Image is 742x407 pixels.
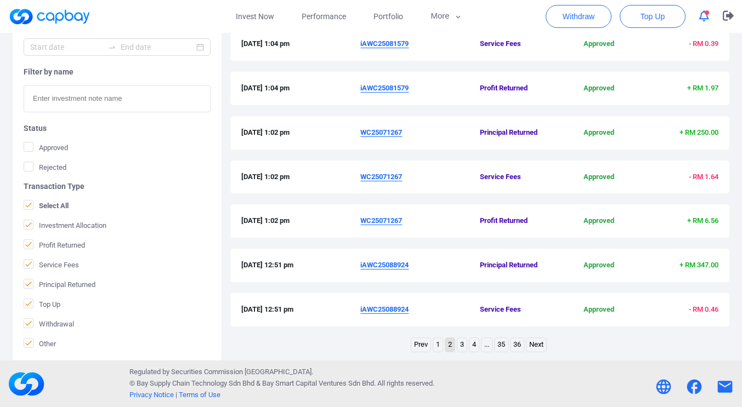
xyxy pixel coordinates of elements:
span: Portfolio [373,10,403,22]
img: footerLogo [8,366,44,402]
a: Page 36 [511,338,524,352]
a: Previous page [411,338,431,352]
span: Service Fees [24,259,79,270]
button: Top Up [620,5,686,28]
span: Approved [559,215,639,227]
span: Profit Returned [480,83,559,94]
a: Terms of Use [179,391,220,399]
span: [DATE] 1:02 pm [241,171,361,183]
span: swap-right [107,43,116,51]
span: Approved [559,127,639,139]
button: Withdraw [546,5,611,28]
u: WC25071267 [360,216,402,225]
span: Service Fees [480,304,559,316]
u: iAWC25088924 [360,305,409,313]
h5: Status [24,123,211,133]
span: - RM 0.39 [689,39,718,48]
a: Page 2 is your current page [445,338,455,352]
span: Select All [24,200,69,211]
span: Performance [302,10,346,22]
span: Approved [559,304,639,316]
span: Investment Allocation [24,220,106,231]
span: Service Fees [480,38,559,50]
u: iAWC25081579 [360,84,409,92]
span: to [107,43,116,51]
span: Principal Returned [24,279,95,290]
span: Approved [559,171,639,183]
input: Enter investment note name [24,85,211,112]
h5: Transaction Type [24,181,211,191]
a: Page 3 [457,338,467,352]
a: Page 4 [469,338,479,352]
span: Profit Returned [480,215,559,227]
u: WC25071267 [360,128,402,136]
span: Service Fees [480,171,559,183]
span: [DATE] 12:51 pm [241,304,361,316]
span: [DATE] 1:04 pm [241,38,361,50]
span: + RM 6.56 [687,216,718,225]
span: Other [24,338,56,349]
span: - RM 0.46 [689,305,718,313]
u: WC25071267 [360,173,402,181]
span: Top Up [641,11,665,22]
h5: Filter by name [24,67,211,77]
a: Page 35 [495,338,508,352]
span: + RM 347.00 [679,261,718,269]
p: Regulated by Securities Commission [GEOGRAPHIC_DATA]. © Bay Supply Chain Technology Sdn Bhd & . A... [129,366,434,400]
a: Next page [526,338,546,352]
span: Approved [24,142,68,153]
u: iAWC25081579 [360,39,409,48]
span: [DATE] 1:02 pm [241,127,361,139]
span: - RM 1.64 [689,173,718,181]
span: Rejected [24,162,66,173]
span: Approved [559,38,639,50]
u: iAWC25088924 [360,261,409,269]
span: Approved [559,83,639,94]
span: + RM 250.00 [679,128,718,136]
span: + RM 1.97 [687,84,718,92]
span: Bay Smart Capital Ventures Sdn Bhd [262,379,374,387]
span: Principal Returned [480,260,559,271]
span: [DATE] 1:04 pm [241,83,361,94]
span: Withdrawal [24,318,74,329]
a: Page 1 [433,338,443,352]
span: [DATE] 12:51 pm [241,260,361,271]
a: Privacy Notice [129,391,174,399]
span: Profit Returned [24,239,85,250]
span: Approved [559,260,639,271]
span: Principal Returned [480,127,559,139]
span: [DATE] 1:02 pm [241,215,361,227]
a: ... [482,338,492,352]
span: Top Up [24,299,60,309]
input: End date [121,41,194,53]
input: Start date [30,41,103,53]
